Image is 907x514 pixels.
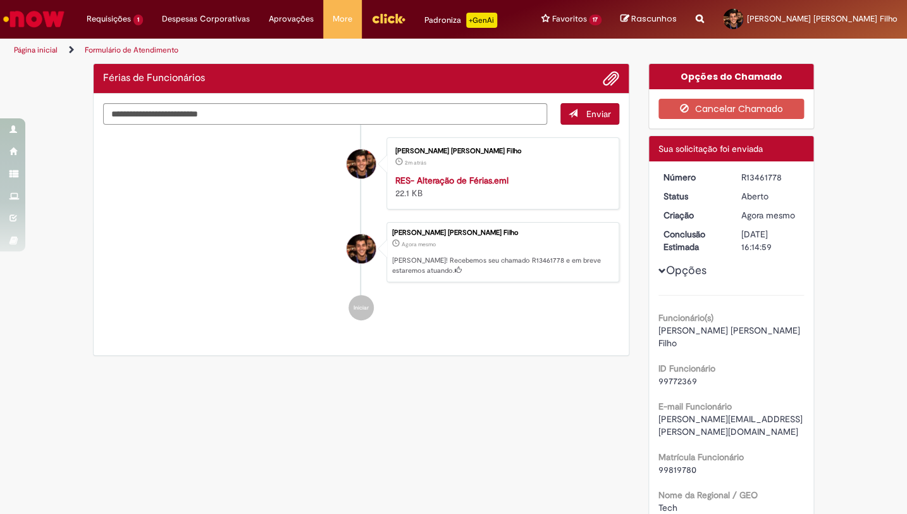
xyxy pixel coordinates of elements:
span: 17 [589,15,602,25]
a: Formulário de Atendimento [85,45,178,55]
span: 99772369 [658,375,697,387]
div: 29/08/2025 11:14:56 [741,209,799,222]
div: [PERSON_NAME] [PERSON_NAME] Filho [395,147,606,155]
span: Agora mesmo [741,210,794,221]
span: Requisições [87,13,131,25]
time: 29/08/2025 11:14:56 [741,210,794,221]
span: [PERSON_NAME] [PERSON_NAME] Filho [747,13,898,24]
span: Despesas Corporativas [162,13,250,25]
button: Enviar [560,103,619,125]
b: ID Funcionário [658,363,715,374]
div: [DATE] 16:14:59 [741,228,799,253]
b: Matrícula Funcionário [658,451,744,463]
span: 2m atrás [405,159,426,166]
h2: Férias de Funcionários Histórico de tíquete [103,73,205,84]
span: 1 [133,15,143,25]
b: E-mail Funcionário [658,401,732,412]
ul: Trilhas de página [9,39,595,62]
div: 22.1 KB [395,174,606,199]
time: 29/08/2025 11:12:33 [405,159,426,166]
li: Fernando Antonio Chaves De Melo Filho [103,222,619,283]
span: Rascunhos [631,13,677,25]
div: R13461778 [741,171,799,184]
dt: Número [654,171,732,184]
dt: Criação [654,209,732,222]
div: [PERSON_NAME] [PERSON_NAME] Filho [392,229,612,237]
dt: Status [654,190,732,203]
span: [PERSON_NAME][EMAIL_ADDRESS][PERSON_NAME][DOMAIN_NAME] [658,413,803,437]
span: Enviar [586,108,611,120]
textarea: Digite sua mensagem aqui... [103,103,547,125]
button: Cancelar Chamado [658,99,805,119]
img: ServiceNow [1,6,66,32]
button: Adicionar anexos [603,70,619,87]
span: Aprovações [269,13,314,25]
time: 29/08/2025 11:14:56 [402,241,436,248]
span: Agora mesmo [402,241,436,248]
span: Sua solicitação foi enviada [658,143,763,154]
span: [PERSON_NAME] [PERSON_NAME] Filho [658,325,803,349]
span: Favoritos [552,13,586,25]
img: click_logo_yellow_360x200.png [371,9,405,28]
a: RES- Alteração de Férias.eml [395,175,509,186]
a: Página inicial [14,45,58,55]
div: Fernando Antonio Chaves De Melo Filho [347,234,376,263]
a: Rascunhos [620,13,677,25]
span: 99819780 [658,464,696,475]
b: Nome da Regional / GEO [658,489,758,501]
div: Opções do Chamado [649,64,814,89]
dt: Conclusão Estimada [654,228,732,253]
b: Funcionário(s) [658,312,713,323]
div: Padroniza [424,13,497,28]
p: +GenAi [466,13,497,28]
p: [PERSON_NAME]! Recebemos seu chamado R13461778 e em breve estaremos atuando. [392,256,612,275]
div: Fernando Antonio Chaves De Melo Filho [347,149,376,179]
span: More [333,13,352,25]
ul: Histórico de tíquete [103,125,619,334]
div: Aberto [741,190,799,203]
span: Tech [658,502,677,513]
